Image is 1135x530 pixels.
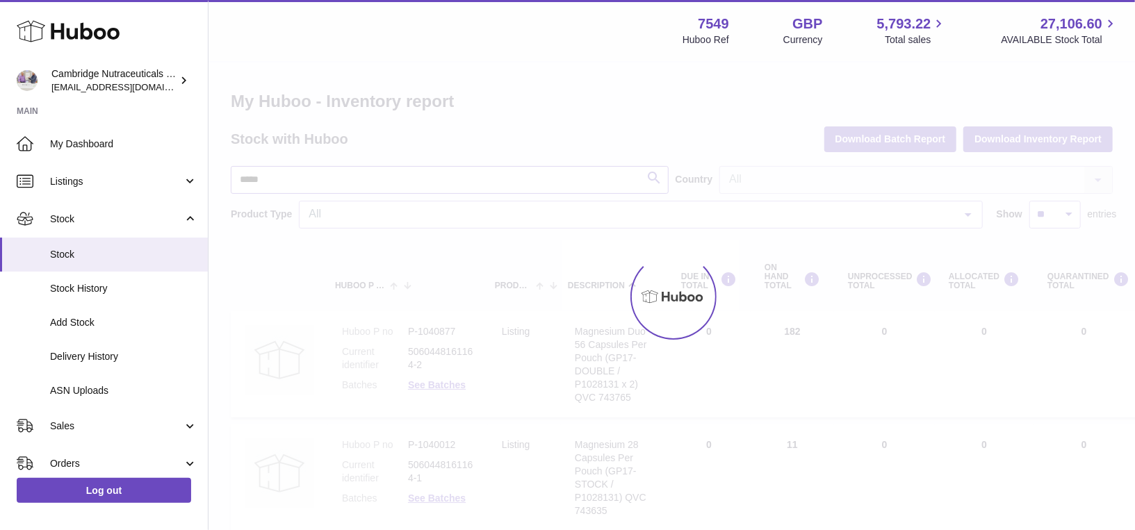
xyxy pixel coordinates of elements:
[50,420,183,433] span: Sales
[1001,33,1118,47] span: AVAILABLE Stock Total
[51,67,177,94] div: Cambridge Nutraceuticals Ltd
[783,33,823,47] div: Currency
[1001,15,1118,47] a: 27,106.60 AVAILABLE Stock Total
[50,248,197,261] span: Stock
[50,384,197,397] span: ASN Uploads
[792,15,822,33] strong: GBP
[50,175,183,188] span: Listings
[50,350,197,363] span: Delivery History
[50,282,197,295] span: Stock History
[1040,15,1102,33] span: 27,106.60
[17,70,38,91] img: qvc@camnutra.com
[50,138,197,151] span: My Dashboard
[50,316,197,329] span: Add Stock
[17,478,191,503] a: Log out
[885,33,947,47] span: Total sales
[877,15,947,47] a: 5,793.22 Total sales
[50,213,183,226] span: Stock
[683,33,729,47] div: Huboo Ref
[877,15,931,33] span: 5,793.22
[50,457,183,470] span: Orders
[51,81,204,92] span: [EMAIL_ADDRESS][DOMAIN_NAME]
[698,15,729,33] strong: 7549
